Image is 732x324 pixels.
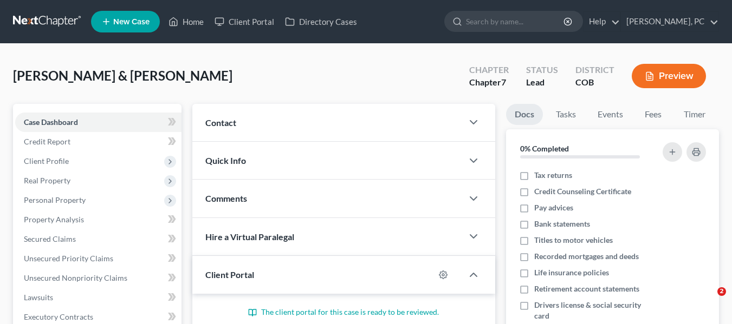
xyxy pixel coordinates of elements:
a: Secured Claims [15,229,182,249]
span: Quick Info [205,155,246,166]
div: District [575,64,614,76]
p: The client portal for this case is ready to be reviewed. [205,307,482,318]
span: Hire a Virtual Paralegal [205,232,294,242]
a: Lawsuits [15,288,182,307]
div: Chapter [469,64,509,76]
span: Tax returns [534,170,572,181]
a: Credit Report [15,132,182,151]
div: Status [526,64,558,76]
span: Credit Report [24,137,70,146]
strong: 0% Completed [520,144,569,153]
span: Recorded mortgages and deeds [534,251,639,262]
a: [PERSON_NAME], PC [621,12,718,31]
span: [PERSON_NAME] & [PERSON_NAME] [13,68,232,83]
span: Client Profile [24,156,69,166]
a: Events [589,104,632,125]
a: Docs [506,104,543,125]
span: Real Property [24,176,70,185]
span: Retirement account statements [534,283,639,294]
a: Case Dashboard [15,113,182,132]
span: Unsecured Priority Claims [24,254,113,263]
span: Bank statements [534,219,590,229]
a: Home [163,12,209,31]
a: Timer [675,104,714,125]
span: Credit Counseling Certificate [534,186,631,197]
span: Property Analysis [24,215,84,224]
span: Lawsuits [24,293,53,302]
span: Titles to motor vehicles [534,235,613,246]
span: Unsecured Nonpriority Claims [24,273,127,282]
input: Search by name... [466,11,565,31]
span: Client Portal [205,269,254,280]
span: Life insurance policies [534,267,609,278]
span: 2 [717,287,726,296]
a: Tasks [547,104,585,125]
a: Property Analysis [15,210,182,229]
a: Unsecured Nonpriority Claims [15,268,182,288]
div: Chapter [469,76,509,89]
span: Personal Property [24,195,86,204]
span: Case Dashboard [24,117,78,127]
span: Secured Claims [24,234,76,243]
div: COB [575,76,614,89]
iframe: Intercom live chat [695,287,721,313]
a: Help [584,12,620,31]
button: Preview [632,64,706,88]
a: Fees [636,104,671,125]
a: Client Portal [209,12,280,31]
span: Comments [205,193,247,203]
span: Executory Contracts [24,312,93,321]
a: Unsecured Priority Claims [15,249,182,268]
span: Drivers license & social security card [534,300,657,321]
a: Directory Cases [280,12,362,31]
span: Contact [205,117,236,128]
span: New Case [113,18,150,26]
div: Lead [526,76,558,89]
span: 7 [501,77,506,87]
span: Pay advices [534,202,573,213]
